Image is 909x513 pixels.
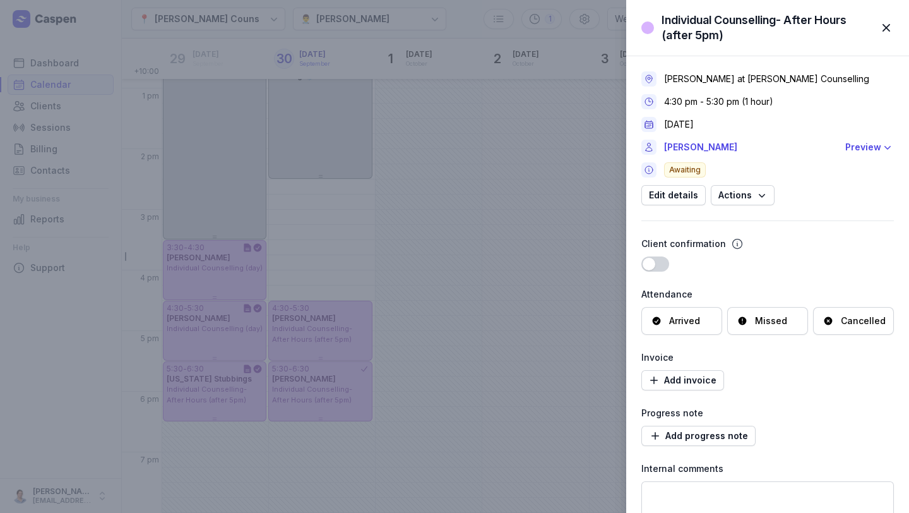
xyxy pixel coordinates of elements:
div: Invoice [641,350,894,365]
a: [PERSON_NAME] [664,140,838,155]
div: Attendance [641,287,894,302]
div: Preview [845,140,881,155]
div: 4:30 pm - 5:30 pm (1 hour) [664,95,773,108]
button: Edit details [641,185,706,205]
button: Preview [845,140,894,155]
div: Progress note [641,406,894,421]
span: Edit details [649,188,698,203]
span: Add progress note [649,428,748,444]
div: [DATE] [664,118,694,131]
span: Add invoice [649,373,716,388]
span: Awaiting [664,162,706,178]
div: Internal comments [641,461,894,476]
div: Cancelled [841,315,886,327]
span: Actions [718,188,767,203]
div: Arrived [669,315,700,327]
div: Individual Counselling- After Hours (after 5pm) [662,13,871,43]
button: Actions [711,185,775,205]
div: Missed [755,315,787,327]
div: Client confirmation [641,236,726,251]
div: [PERSON_NAME] at [PERSON_NAME] Counselling [664,73,869,85]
